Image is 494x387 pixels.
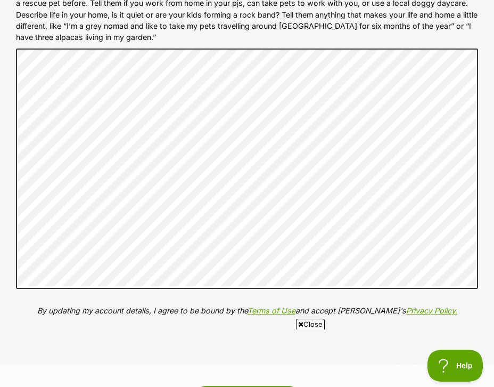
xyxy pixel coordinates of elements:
[16,305,478,316] p: By updating my account details, I agree to be bound by the and accept [PERSON_NAME]'s
[406,306,457,315] a: Privacy Policy.
[248,306,295,315] a: Terms of Use
[296,319,325,329] span: Close
[427,350,483,382] iframe: Help Scout Beacon - Open
[53,334,441,382] iframe: Advertisement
